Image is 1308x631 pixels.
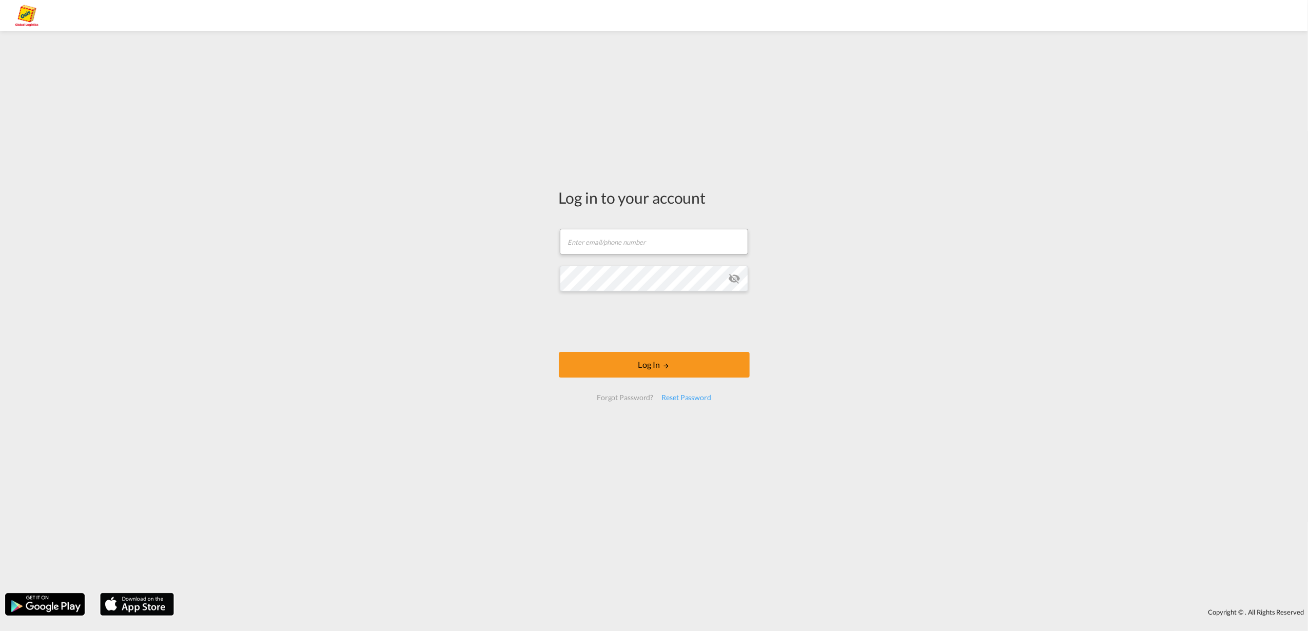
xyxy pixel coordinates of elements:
div: Forgot Password? [593,388,657,407]
img: apple.png [99,592,175,617]
div: Reset Password [657,388,715,407]
div: Copyright © . All Rights Reserved [179,603,1308,621]
button: LOGIN [559,352,750,378]
iframe: reCAPTCHA [576,302,732,342]
div: Log in to your account [559,187,750,208]
img: a2a4a140666c11eeab5485e577415959.png [15,4,38,27]
img: google.png [4,592,86,617]
input: Enter email/phone number [560,229,748,254]
md-icon: icon-eye-off [729,272,741,285]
